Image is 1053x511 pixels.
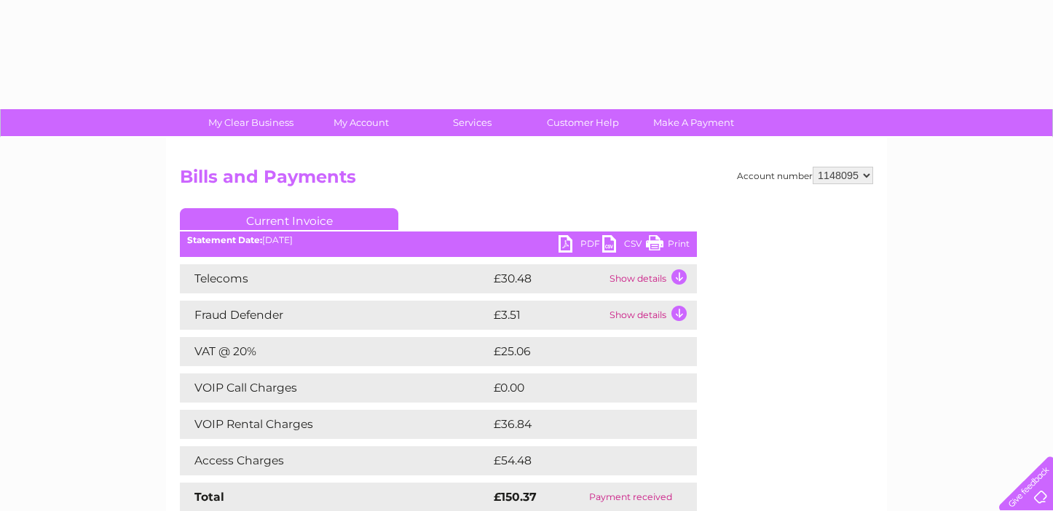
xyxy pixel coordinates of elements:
[490,373,663,403] td: £0.00
[737,167,873,184] div: Account number
[606,301,697,330] td: Show details
[490,446,669,475] td: £54.48
[180,208,398,230] a: Current Invoice
[191,109,311,136] a: My Clear Business
[180,446,490,475] td: Access Charges
[180,373,490,403] td: VOIP Call Charges
[412,109,532,136] a: Services
[490,301,606,330] td: £3.51
[187,234,262,245] b: Statement Date:
[606,264,697,293] td: Show details
[180,235,697,245] div: [DATE]
[490,410,669,439] td: £36.84
[180,337,490,366] td: VAT @ 20%
[180,167,873,194] h2: Bills and Payments
[490,337,668,366] td: £25.06
[180,410,490,439] td: VOIP Rental Charges
[301,109,422,136] a: My Account
[634,109,754,136] a: Make A Payment
[559,235,602,256] a: PDF
[180,264,490,293] td: Telecoms
[523,109,643,136] a: Customer Help
[646,235,690,256] a: Print
[490,264,606,293] td: £30.48
[602,235,646,256] a: CSV
[180,301,490,330] td: Fraud Defender
[194,490,224,504] strong: Total
[494,490,537,504] strong: £150.37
